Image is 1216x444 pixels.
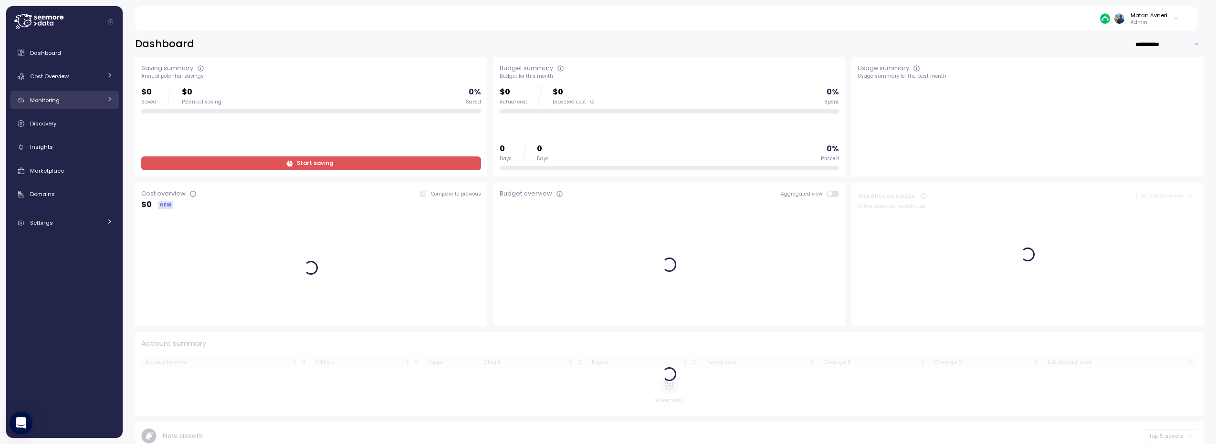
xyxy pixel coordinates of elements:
span: Aggregated view [781,191,827,197]
p: $ 0 [141,198,152,211]
span: Monitoring [30,96,60,104]
a: Settings [10,213,119,232]
a: Start saving [141,156,481,170]
p: 0 [500,143,512,155]
span: Dashboard [30,49,61,57]
span: Marketplace [30,167,64,175]
div: Days [537,155,549,162]
div: Usage summary [858,63,909,73]
p: Admin [1131,19,1167,26]
p: 0 % [827,86,839,99]
img: 687cba7b7af778e9efcde14e.PNG [1100,13,1110,23]
p: 0 % [469,86,481,99]
span: Cost Overview [30,72,69,80]
div: Saving summary [141,63,193,73]
p: $0 [141,86,157,99]
div: Days [500,155,512,162]
p: $0 [500,86,527,99]
span: Start saving [297,157,333,170]
div: Usage summary for the past month [858,73,1197,80]
a: Discovery [10,114,119,133]
div: Cost overview [141,189,186,198]
p: $0 [553,86,595,99]
a: Marketplace [10,161,119,180]
a: Insights [10,138,119,157]
div: Open Intercom Messenger [10,412,32,434]
div: Spent [824,99,839,105]
div: Saved [141,99,157,105]
div: Passed [821,155,839,162]
span: Expected cost [553,99,586,105]
a: Cost Overview [10,67,119,86]
img: ALV-UjVeF7uAj8JZOyQvuQXjdEc_qOHNwDjY36_lEg8bh9TBSCKZ-Cc0SmWOp3YtIsoD_O7680VtxCdy4kSJvtW9Ongi7Kfv8... [1114,13,1124,23]
span: Discovery [30,120,56,127]
div: Budget summary [500,63,553,73]
div: Potential saving [182,99,221,105]
p: 0 [537,143,549,155]
div: Budget overview [500,189,552,198]
div: Actual cost [500,99,527,105]
h2: Dashboard [135,37,194,51]
p: 0 % [827,143,839,155]
span: Insights [30,143,53,151]
div: Matan Avneri [1131,11,1167,19]
a: Monitoring [10,91,119,110]
a: Domains [10,185,119,204]
div: NEW [158,201,173,209]
div: Saved [466,99,481,105]
button: Collapse navigation [105,18,116,25]
div: Budget for this month [500,73,839,80]
p: Compare to previous [431,191,481,197]
p: $0 [182,86,221,99]
a: Dashboard [10,43,119,62]
div: Annual potential savings [141,73,481,80]
span: Settings [30,219,53,227]
span: Domains [30,190,55,198]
